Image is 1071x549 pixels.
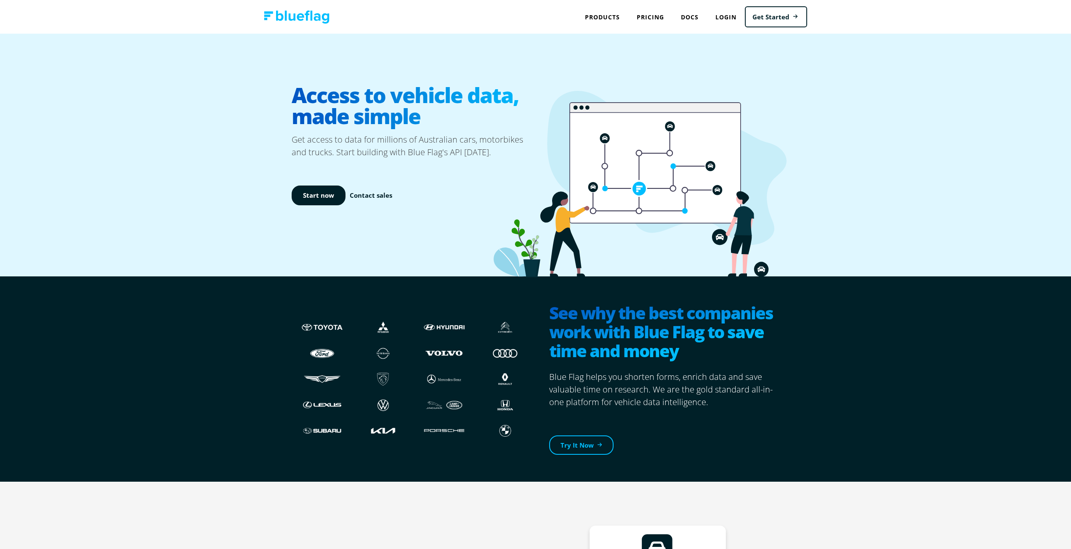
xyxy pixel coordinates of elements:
[483,345,527,361] img: Audi logo
[361,423,405,439] img: Kia logo
[483,423,527,439] img: BMW logo
[483,397,527,413] img: Honda logo
[422,371,466,387] img: Mercedes logo
[672,8,707,26] a: Docs
[549,371,780,408] p: Blue Flag helps you shorten forms, enrich data and save valuable time on research. We are the gol...
[350,191,392,200] a: Contact sales
[300,345,344,361] img: Ford logo
[292,133,536,159] p: Get access to data for millions of Australian cars, motorbikes and trucks. Start building with Bl...
[300,423,344,439] img: Subaru logo
[361,397,405,413] img: Volkswagen logo
[422,345,466,361] img: Volvo logo
[628,8,672,26] a: Pricing
[483,371,527,387] img: Renault logo
[292,78,536,133] h1: Access to vehicle data, made simple
[300,319,344,335] img: Toyota logo
[422,397,466,413] img: JLR logo
[361,345,405,361] img: Nissan logo
[707,8,745,26] a: Login to Blue Flag application
[422,423,466,439] img: Porshce logo
[745,6,807,28] a: Get Started
[300,371,344,387] img: Genesis logo
[292,186,345,205] a: Start now
[264,11,330,24] img: Blue Flag logo
[549,435,614,455] a: Try It Now
[361,319,405,335] img: Mistubishi logo
[422,319,466,335] img: Hyundai logo
[577,8,628,26] div: Products
[361,371,405,387] img: Peugeot logo
[549,303,780,362] h2: See why the best companies work with Blue Flag to save time and money
[483,319,527,335] img: Citroen logo
[300,397,344,413] img: Lexus logo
